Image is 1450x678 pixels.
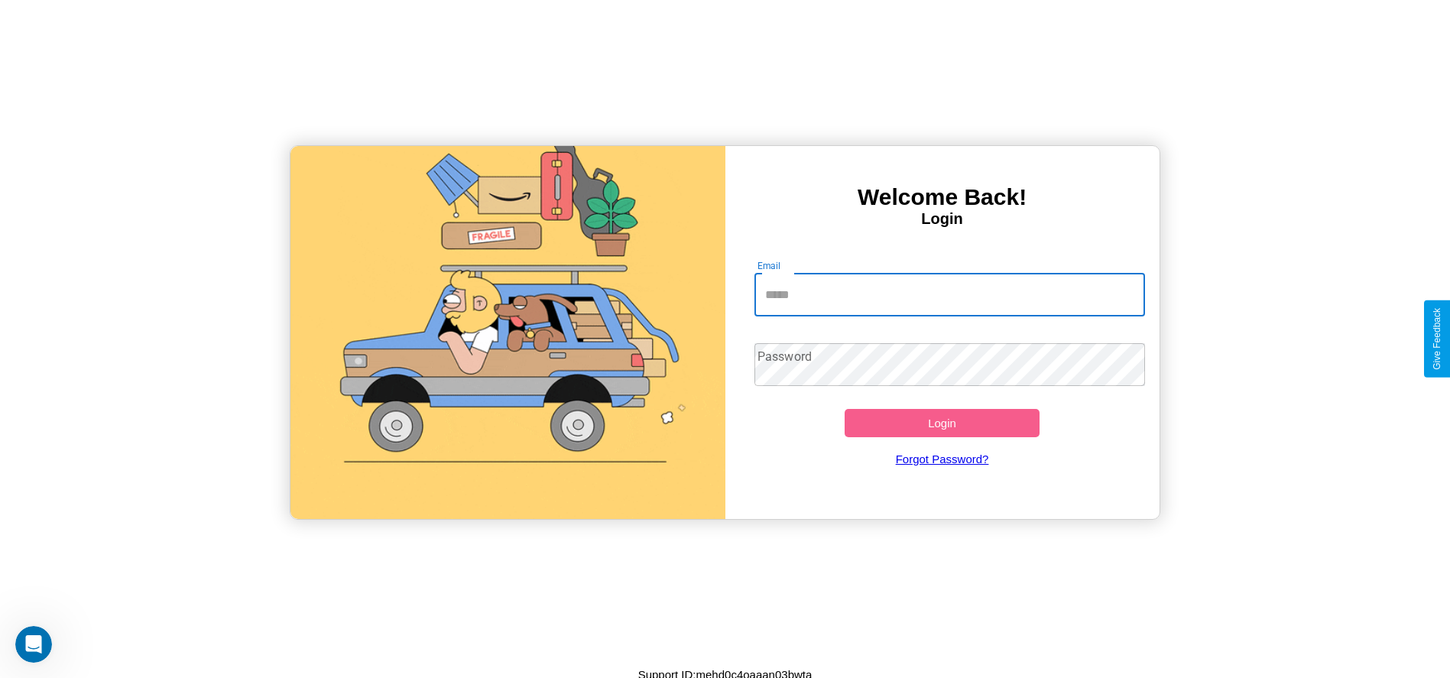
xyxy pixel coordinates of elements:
img: gif [290,146,725,519]
a: Forgot Password? [747,437,1137,481]
button: Login [845,409,1040,437]
h3: Welcome Back! [725,184,1160,210]
iframe: Intercom live chat [15,626,52,663]
h4: Login [725,210,1160,228]
div: Give Feedback [1432,308,1442,370]
label: Email [757,259,781,272]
